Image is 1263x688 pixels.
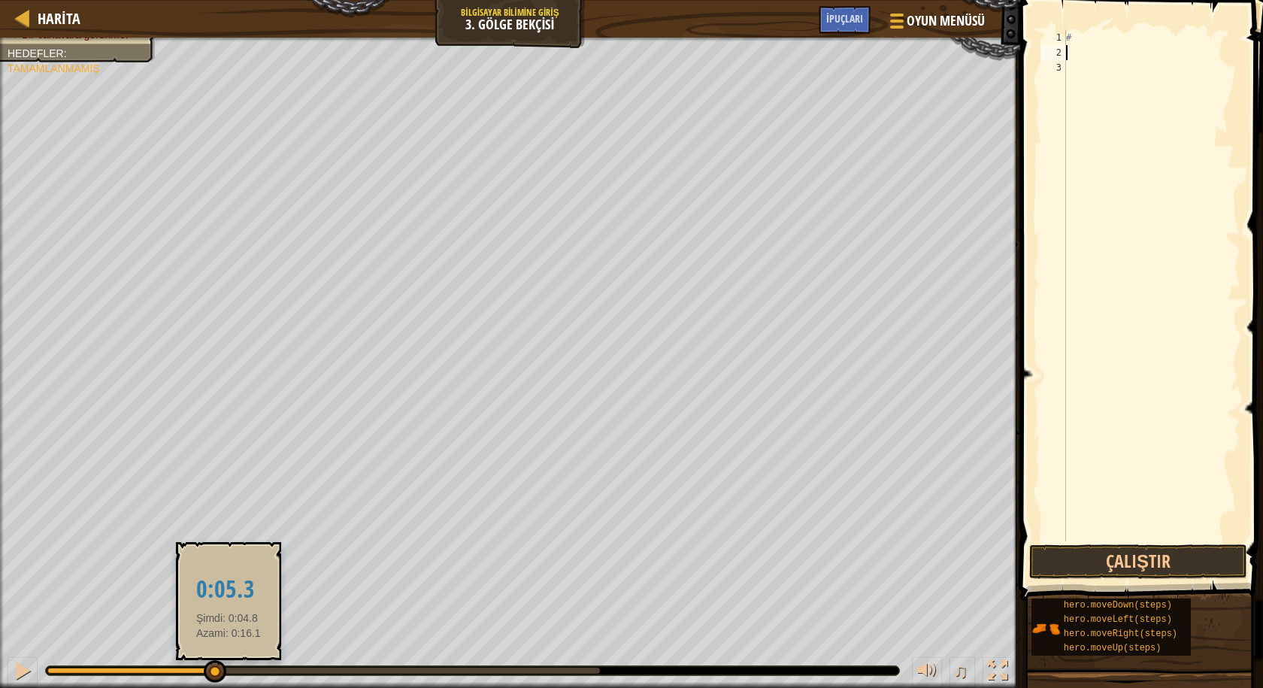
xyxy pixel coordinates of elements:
span: hero.moveDown(steps) [1064,600,1172,611]
a: Harita [30,8,80,29]
div: 2 [1041,45,1066,60]
div: 1 [1041,30,1066,45]
button: Ctrl + P: Pause [8,657,38,688]
span: : [64,47,67,59]
button: Çalıştır [1029,544,1247,579]
button: ♫ [950,657,975,688]
span: Oyun Menüsü [907,11,985,31]
button: Sesi ayarla [912,657,942,688]
div: Şimdi: 0:04.8 Azami: 0:16.1 [186,555,271,647]
div: 3 [1041,60,1066,75]
span: ♫ [953,659,968,682]
button: Tam ekran değiştir [983,657,1013,688]
span: hero.moveUp(steps) [1064,643,1162,653]
span: hero.moveRight(steps) [1064,629,1177,639]
button: Oyun Menüsü [878,6,994,41]
span: Harita [38,8,80,29]
span: Tamamlanmamış [8,62,100,74]
span: hero.moveLeft(steps) [1064,614,1172,625]
span: Hedefler [8,47,64,59]
img: portrait.png [1031,614,1060,643]
h2: 0:05.3 [196,577,261,603]
span: İpuçları [826,11,863,26]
